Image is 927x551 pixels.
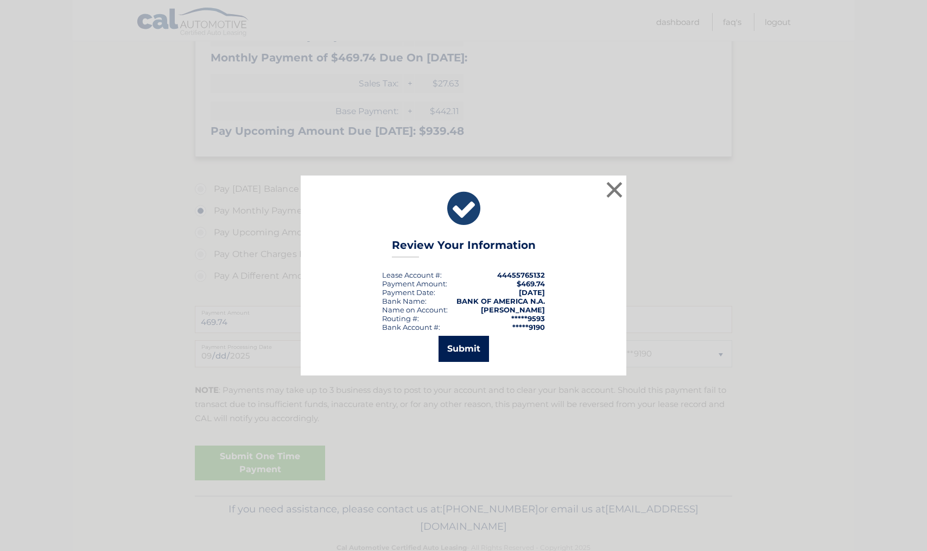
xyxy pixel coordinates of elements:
div: Name on Account: [382,305,448,314]
button: × [604,179,625,201]
div: Routing #: [382,314,419,323]
span: $469.74 [517,279,545,288]
div: Lease Account #: [382,271,442,279]
div: : [382,288,435,297]
div: Bank Name: [382,297,427,305]
h3: Review Your Information [392,239,536,258]
div: Bank Account #: [382,323,440,331]
div: Payment Amount: [382,279,447,288]
button: Submit [439,336,489,362]
strong: 44455765132 [497,271,545,279]
strong: [PERSON_NAME] [481,305,545,314]
strong: BANK OF AMERICA N.A. [456,297,545,305]
span: Payment Date [382,288,434,297]
span: [DATE] [519,288,545,297]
